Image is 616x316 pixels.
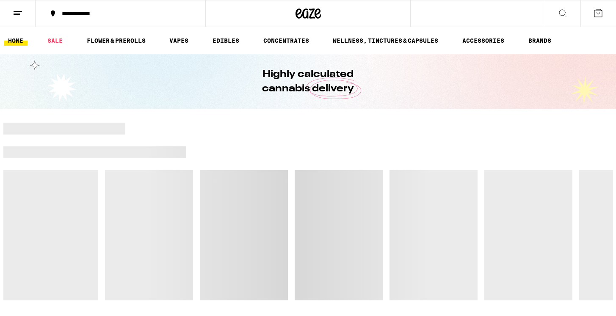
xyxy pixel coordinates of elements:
a: CONCENTRATES [259,36,313,46]
a: WELLNESS, TINCTURES & CAPSULES [329,36,442,46]
h1: Highly calculated cannabis delivery [238,67,378,96]
a: ACCESSORIES [458,36,508,46]
a: BRANDS [524,36,555,46]
a: HOME [4,36,28,46]
a: VAPES [165,36,193,46]
a: SALE [43,36,67,46]
a: FLOWER & PREROLLS [83,36,150,46]
a: EDIBLES [208,36,243,46]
